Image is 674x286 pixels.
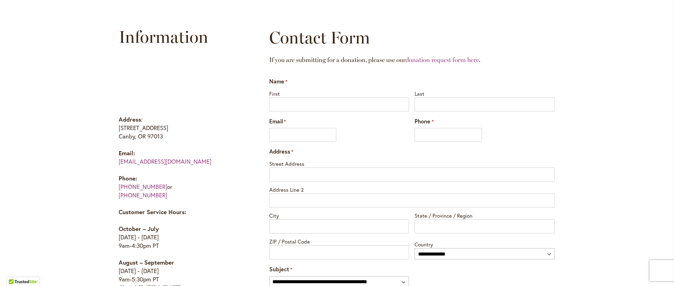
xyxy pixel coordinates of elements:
legend: Address [269,148,293,156]
a: [PHONE_NUMBER] [119,191,167,199]
p: [DATE] - [DATE] 9am-4:30pm PT [119,225,242,250]
a: [EMAIL_ADDRESS][DOMAIN_NAME] [119,157,211,165]
label: State / Province / Region [415,210,555,219]
a: donation request form here [405,56,479,64]
label: Phone [415,117,433,125]
strong: Phone: [119,174,137,182]
label: City [269,210,409,219]
label: Address Line 2 [269,184,555,193]
label: ZIP / Postal Code [269,236,409,245]
p: : [STREET_ADDRESS] Canby, OR 97013 [119,115,242,141]
label: Last [415,88,555,97]
strong: October – July [119,225,159,233]
p: or [119,174,242,199]
label: Street Address [269,158,555,168]
strong: Email: [119,149,135,157]
h2: Contact Form [269,27,555,48]
iframe: Swan Island Dahlias on Google Maps [119,56,242,108]
h2: Information [119,26,242,47]
label: Email [269,117,286,125]
legend: Name [269,77,287,86]
strong: Address [119,115,141,123]
label: First [269,88,409,97]
h2: If you are submitting for a donation, please use our . [269,49,555,70]
strong: Customer Service Hours: [119,208,186,216]
strong: August – September [119,258,174,266]
label: Country [415,239,555,248]
a: [PHONE_NUMBER] [119,183,167,191]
